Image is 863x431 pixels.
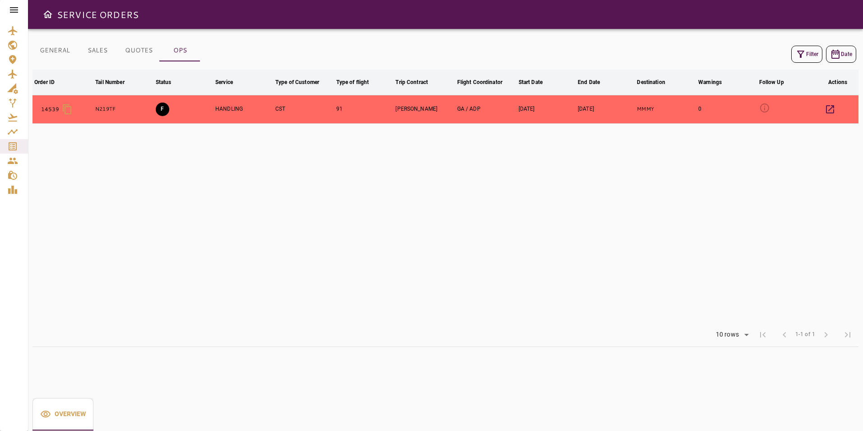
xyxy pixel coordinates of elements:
[334,95,394,123] td: 91
[826,46,856,63] button: Date
[710,328,752,342] div: 10 rows
[275,77,319,88] div: Type of Customer
[39,5,57,23] button: Open drawer
[578,77,612,88] span: End Date
[576,95,635,123] td: [DATE]
[95,77,124,88] div: Tail Number
[759,77,784,88] div: Follow Up
[215,77,245,88] span: Service
[457,77,514,88] span: Flight Coordinator
[815,324,837,346] span: Next Page
[156,77,183,88] span: Status
[41,105,60,113] p: 14539
[34,77,55,88] div: Order ID
[837,324,858,346] span: Last Page
[395,77,440,88] span: Trip Contract
[774,324,795,346] span: Previous Page
[274,95,334,123] td: CST
[160,40,200,61] button: OPS
[336,77,381,88] span: Type of flight
[213,95,274,123] td: HANDLING
[394,95,455,123] td: [PERSON_NAME]
[698,77,733,88] span: Warnings
[32,398,93,431] div: basic tabs example
[32,398,93,431] button: Overview
[336,77,369,88] div: Type of flight
[32,40,200,61] div: basic tabs example
[215,77,233,88] div: Service
[95,105,152,113] p: N219TF
[457,105,515,113] div: GERARDO ARGUIJO, ADRIANA DEL POZO
[34,77,66,88] span: Order ID
[457,77,502,88] div: Flight Coordinator
[95,77,136,88] span: Tail Number
[795,330,815,339] span: 1-1 of 1
[57,7,139,22] h6: SERVICE ORDERS
[698,105,755,113] div: 0
[791,46,822,63] button: Filter
[156,103,169,116] button: FINAL
[275,77,331,88] span: Type of Customer
[578,77,600,88] div: End Date
[517,95,576,123] td: [DATE]
[32,40,77,61] button: GENERAL
[752,324,774,346] span: First Page
[519,77,554,88] span: Start Date
[118,40,160,61] button: QUOTES
[637,105,695,113] p: MMMY
[637,77,677,88] span: Destination
[714,331,741,338] div: 10 rows
[698,77,722,88] div: Warnings
[519,77,543,88] div: Start Date
[156,77,172,88] div: Status
[759,77,796,88] span: Follow Up
[395,77,428,88] div: Trip Contract
[77,40,118,61] button: SALES
[637,77,665,88] div: Destination
[819,98,841,120] button: Details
